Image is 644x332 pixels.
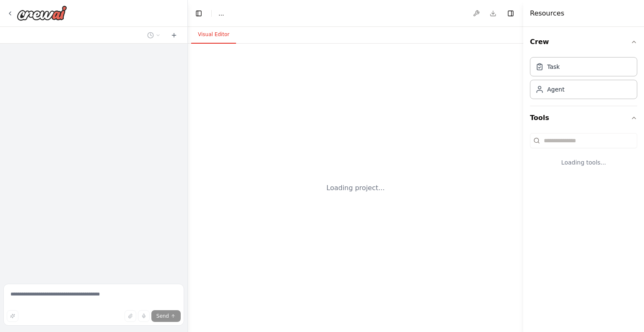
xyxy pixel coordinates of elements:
[505,8,517,19] button: Hide right sidebar
[17,5,67,21] img: Logo
[7,310,18,322] button: Improve this prompt
[530,54,637,106] div: Crew
[218,9,224,18] span: ...
[530,106,637,130] button: Tools
[167,30,181,40] button: Start a new chat
[151,310,181,322] button: Send
[125,310,136,322] button: Upload files
[218,9,224,18] nav: breadcrumb
[530,8,564,18] h4: Resources
[547,85,564,94] div: Agent
[144,30,164,40] button: Switch to previous chat
[530,130,637,180] div: Tools
[530,30,637,54] button: Crew
[191,26,236,44] button: Visual Editor
[327,183,385,193] div: Loading project...
[138,310,150,322] button: Click to speak your automation idea
[193,8,205,19] button: Hide left sidebar
[156,313,169,319] span: Send
[530,152,637,173] div: Loading tools...
[547,63,560,71] div: Task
